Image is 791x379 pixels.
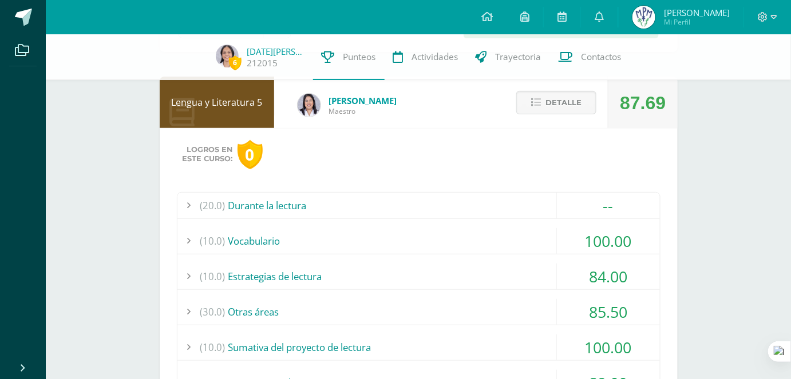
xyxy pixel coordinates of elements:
[216,45,239,67] img: 14b6f9600bbeae172fd7f038d3506a01.png
[620,77,666,129] div: 87.69
[516,91,596,114] button: Detalle
[200,299,226,325] span: (30.0)
[557,299,660,325] div: 85.50
[550,34,630,80] a: Contactos
[177,228,660,254] div: Vocabulario
[200,228,226,254] span: (10.0)
[200,334,226,360] span: (10.0)
[329,95,397,106] span: [PERSON_NAME]
[343,51,376,63] span: Punteos
[177,193,660,218] div: Durante la lectura
[557,264,660,289] div: 84.00
[177,299,660,325] div: Otras áreas
[329,106,397,116] span: Maestro
[557,334,660,360] div: 100.00
[557,193,660,218] div: --
[200,264,226,289] span: (10.0)
[496,51,541,63] span: Trayectoria
[557,228,660,254] div: 100.00
[545,92,582,113] span: Detalle
[200,193,226,218] span: (20.0)
[664,17,730,27] span: Mi Perfil
[313,34,385,80] a: Punteos
[177,334,660,360] div: Sumativa del proyecto de lectura
[247,46,304,57] a: [DATE][PERSON_NAME]
[183,145,233,163] span: Logros en este curso:
[247,57,278,69] a: 212015
[467,34,550,80] a: Trayectoria
[632,6,655,29] img: 99753301db488abef3517222e3f977fe.png
[229,55,242,70] span: 6
[177,264,660,289] div: Estrategias de lectura
[412,51,458,63] span: Actividades
[385,34,467,80] a: Actividades
[664,7,730,18] span: [PERSON_NAME]
[238,140,263,169] div: 0
[160,77,274,128] div: Lengua y Literatura 5
[582,51,622,63] span: Contactos
[298,94,321,117] img: fd1196377973db38ffd7ffd912a4bf7e.png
